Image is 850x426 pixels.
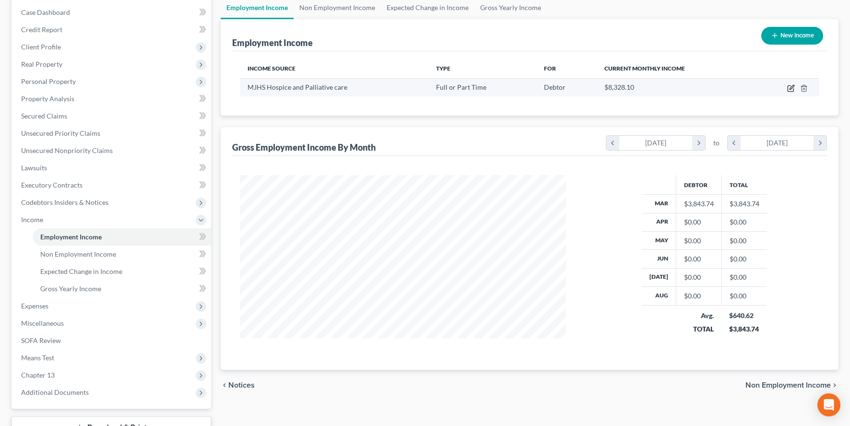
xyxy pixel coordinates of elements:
[741,136,814,150] div: [DATE]
[21,77,76,85] span: Personal Property
[21,336,61,344] span: SOFA Review
[721,268,767,286] td: $0.00
[684,291,714,301] div: $0.00
[642,287,676,305] th: Aug
[21,146,113,154] span: Unsecured Nonpriority Claims
[232,142,376,153] div: Gross Employment Income By Month
[21,43,61,51] span: Client Profile
[642,268,676,286] th: [DATE]
[40,267,122,275] span: Expected Change in Income
[606,136,619,150] i: chevron_left
[21,319,64,327] span: Miscellaneous
[642,195,676,213] th: Mar
[721,195,767,213] td: $3,843.74
[21,164,47,172] span: Lawsuits
[13,90,211,107] a: Property Analysis
[221,381,255,389] button: chevron_left Notices
[21,388,89,396] span: Additional Documents
[13,159,211,177] a: Lawsuits
[692,136,705,150] i: chevron_right
[684,199,714,209] div: $3,843.74
[21,354,54,362] span: Means Test
[544,83,566,91] span: Debtor
[642,250,676,268] th: Jun
[21,198,108,206] span: Codebtors Insiders & Notices
[684,236,714,246] div: $0.00
[13,177,211,194] a: Executory Contracts
[13,142,211,159] a: Unsecured Nonpriority Claims
[221,381,228,389] i: chevron_left
[248,65,295,72] span: Income Source
[13,125,211,142] a: Unsecured Priority Claims
[13,4,211,21] a: Case Dashboard
[13,107,211,125] a: Secured Claims
[761,27,823,45] button: New Income
[721,231,767,249] td: $0.00
[729,311,759,320] div: $640.62
[33,263,211,280] a: Expected Change in Income
[544,65,556,72] span: For
[248,83,347,91] span: MJHS Hospice and Palliative care
[619,136,693,150] div: [DATE]
[21,112,67,120] span: Secured Claims
[228,381,255,389] span: Notices
[13,21,211,38] a: Credit Report
[21,215,43,224] span: Income
[745,381,838,389] button: Non Employment Income chevron_right
[745,381,831,389] span: Non Employment Income
[33,280,211,297] a: Gross Yearly Income
[642,213,676,231] th: Apr
[40,250,116,258] span: Non Employment Income
[21,371,55,379] span: Chapter 13
[831,381,838,389] i: chevron_right
[817,393,840,416] div: Open Intercom Messenger
[814,136,826,150] i: chevron_right
[40,233,102,241] span: Employment Income
[40,284,101,293] span: Gross Yearly Income
[684,217,714,227] div: $0.00
[21,25,62,34] span: Credit Report
[21,60,62,68] span: Real Property
[676,175,721,194] th: Debtor
[721,175,767,194] th: Total
[21,129,100,137] span: Unsecured Priority Claims
[684,324,714,334] div: TOTAL
[721,250,767,268] td: $0.00
[21,181,83,189] span: Executory Contracts
[436,65,450,72] span: Type
[713,138,720,148] span: to
[604,65,685,72] span: Current Monthly Income
[604,83,634,91] span: $8,328.10
[684,311,714,320] div: Avg.
[33,228,211,246] a: Employment Income
[232,37,313,48] div: Employment Income
[33,246,211,263] a: Non Employment Income
[21,95,74,103] span: Property Analysis
[21,302,48,310] span: Expenses
[684,254,714,264] div: $0.00
[13,332,211,349] a: SOFA Review
[684,272,714,282] div: $0.00
[21,8,70,16] span: Case Dashboard
[728,136,741,150] i: chevron_left
[729,324,759,334] div: $3,843.74
[436,83,486,91] span: Full or Part Time
[721,287,767,305] td: $0.00
[721,213,767,231] td: $0.00
[642,231,676,249] th: May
